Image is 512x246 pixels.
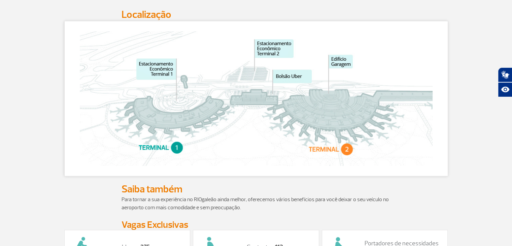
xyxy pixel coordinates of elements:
[122,183,391,195] h2: Saiba também
[498,67,512,97] div: Plugin de acessibilidade da Hand Talk.
[498,82,512,97] button: Abrir recursos assistivos.
[122,195,391,212] p: Para tornar a sua experiência no RIOgaleão ainda melhor, oferecemos vários benefícios para você d...
[122,220,391,230] h3: Vagas Exclusivas
[498,67,512,82] button: Abrir tradutor de língua de sinais.
[122,8,391,21] h2: Localização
